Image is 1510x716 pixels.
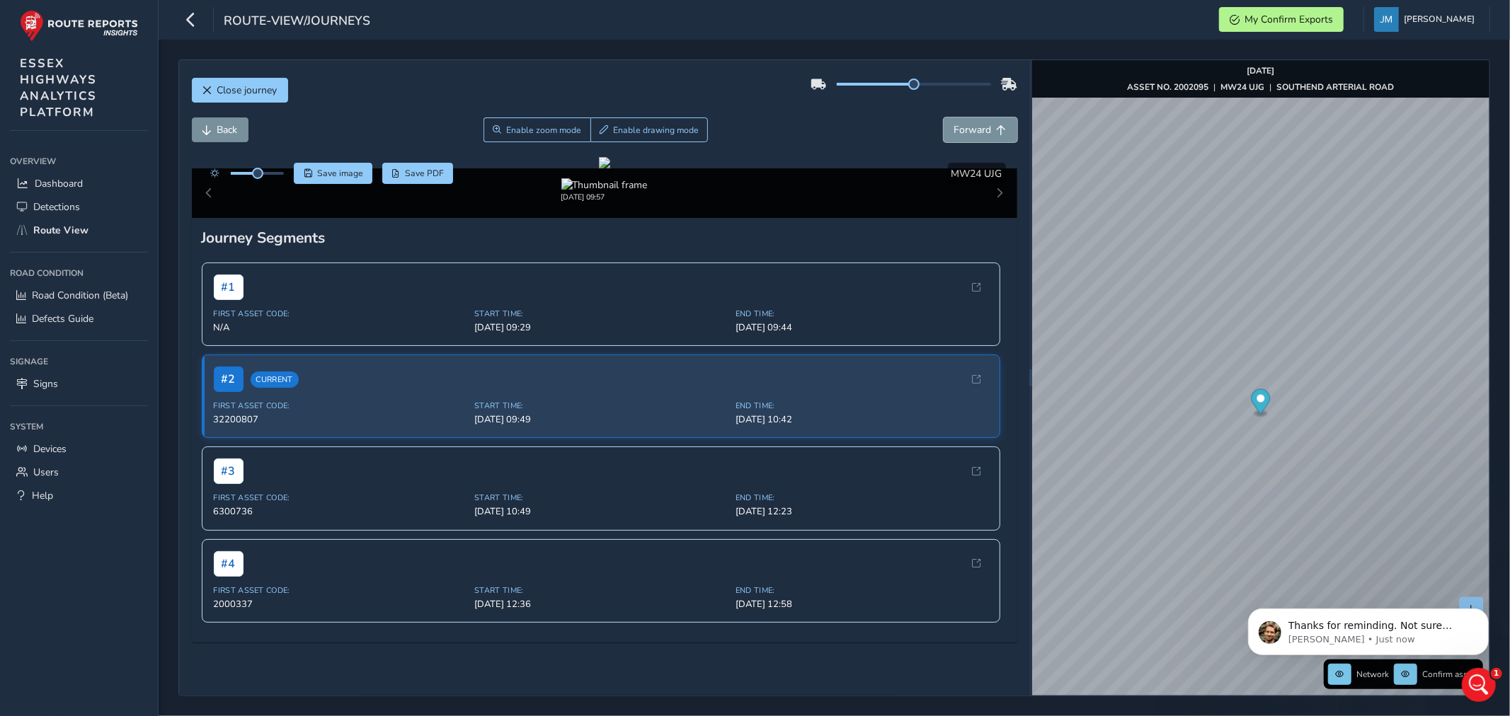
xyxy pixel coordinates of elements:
span: # 3 [214,458,244,484]
div: Road Condition [10,262,148,284]
a: Help [10,484,148,507]
span: # 2 [214,366,244,392]
span: route-view/journeys [224,12,370,32]
span: First Asset Code: [214,308,467,319]
p: Message from Mikko, sent Just now [62,54,244,67]
span: Enable zoom mode [506,125,581,136]
span: [DATE] 09:44 [736,321,988,334]
span: Save PDF [405,168,444,179]
span: Detections [33,200,80,214]
span: First Asset Code: [214,492,467,503]
div: System [10,416,148,437]
span: [DATE] 09:29 [474,321,727,334]
button: Close journey [192,78,288,103]
img: Thumbnail frame [561,178,648,192]
a: Dashboard [10,172,148,195]
span: Route View [33,224,88,237]
span: End Time: [736,585,988,596]
a: Devices [10,437,148,461]
span: Current [251,371,299,388]
a: Defects Guide [10,307,148,330]
button: Back [192,117,248,142]
span: [PERSON_NAME] [1404,7,1475,32]
span: Road Condition (Beta) [32,289,128,302]
strong: MW24 UJG [1221,81,1265,93]
span: Start Time: [474,492,727,503]
span: ESSEX HIGHWAYS ANALYTICS PLATFORM [20,55,97,120]
span: Devices [33,442,67,456]
span: First Asset Code: [214,585,467,596]
span: Save image [317,168,363,179]
span: N/A [214,321,467,334]
div: Overview [10,151,148,172]
span: Thanks for reminding. Not sure whether they're connected and I would consider that as slightly se... [62,41,238,109]
a: Users [10,461,148,484]
span: Defects Guide [32,312,93,325]
span: 2000337 [214,598,467,611]
button: Forward [944,117,1017,142]
span: Back [217,123,238,137]
button: [PERSON_NAME] [1374,7,1480,32]
span: Start Time: [474,400,727,411]
div: [DATE] 09:57 [561,192,648,202]
div: Signage [10,351,148,372]
button: Save [294,163,372,184]
span: Users [33,466,59,479]
strong: [DATE] [1247,65,1275,76]
button: Draw [590,117,709,142]
strong: SOUTHEND ARTERIAL ROAD [1277,81,1395,93]
button: My Confirm Exports [1219,7,1344,32]
div: | | [1128,81,1395,93]
span: Start Time: [474,308,727,319]
div: Journey Segments [202,228,1007,248]
span: 6300736 [214,505,467,518]
a: Signs [10,372,148,395]
span: Dashboard [35,177,83,190]
span: # 4 [214,551,244,577]
span: Signs [33,377,58,391]
span: [DATE] 09:49 [474,413,727,426]
span: [DATE] 12:36 [474,598,727,611]
span: # 1 [214,275,244,300]
img: diamond-layout [1374,7,1399,32]
span: [DATE] 10:49 [474,505,727,518]
span: Start Time: [474,585,727,596]
span: MW24 UJG [951,167,1002,180]
span: 1 [1491,668,1502,679]
a: Detections [10,195,148,219]
span: [DATE] 12:58 [736,598,988,611]
span: Close journey [217,83,278,97]
span: Help [32,489,53,502]
span: First Asset Code: [214,400,467,411]
iframe: Intercom live chat [1462,668,1496,702]
button: Zoom [484,117,590,142]
iframe: Intercom notifications message [1227,579,1510,678]
a: Road Condition (Beta) [10,284,148,307]
button: PDF [382,163,454,184]
span: End Time: [736,308,988,319]
img: rr logo [20,10,138,42]
span: 32200807 [214,413,467,426]
span: Forward [954,123,992,137]
span: End Time: [736,400,988,411]
span: My Confirm Exports [1245,13,1333,26]
span: [DATE] 12:23 [736,505,988,518]
a: Route View [10,219,148,242]
div: Map marker [1252,389,1271,418]
span: Enable drawing mode [613,125,699,136]
span: End Time: [736,492,988,503]
span: [DATE] 10:42 [736,413,988,426]
strong: ASSET NO. 2002095 [1128,81,1209,93]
